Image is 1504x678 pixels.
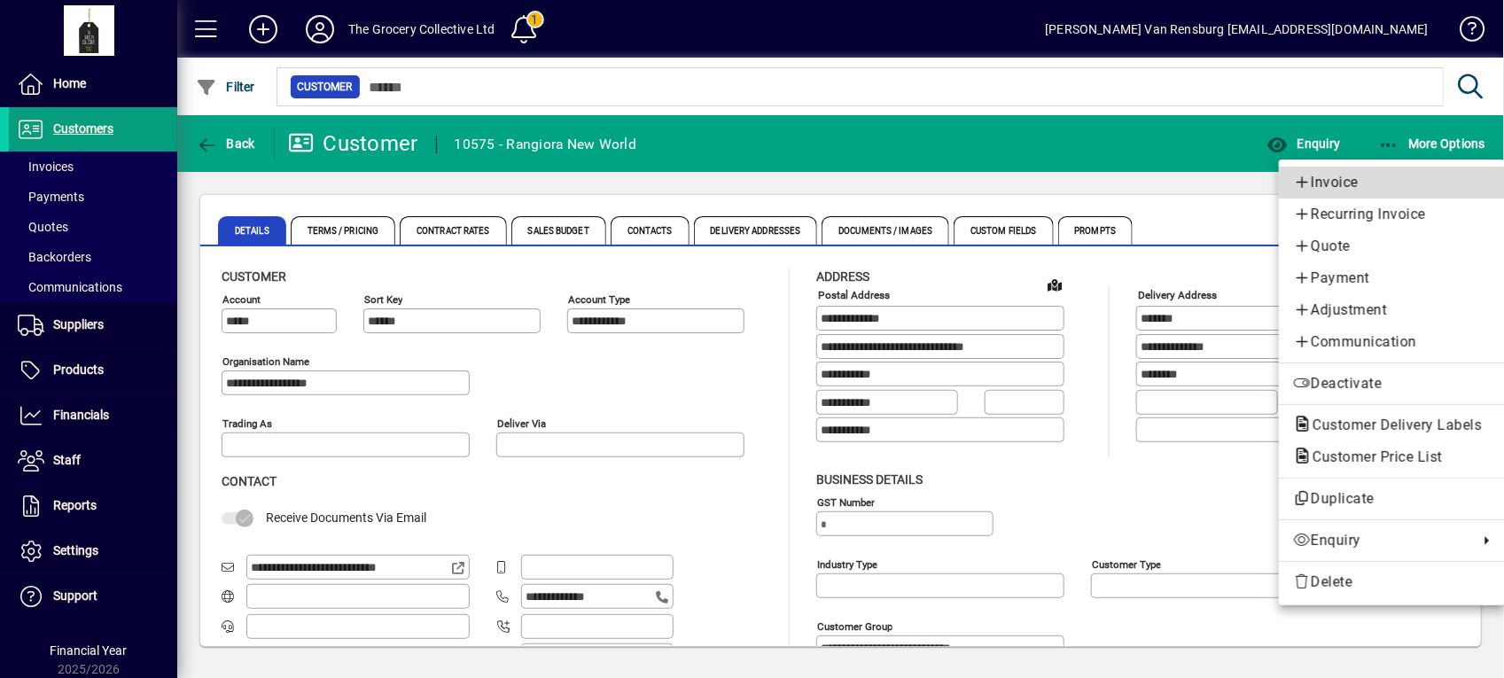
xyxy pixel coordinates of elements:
[1293,300,1491,321] span: Adjustment
[1293,530,1469,551] span: Enquiry
[1293,488,1491,510] span: Duplicate
[1293,572,1491,593] span: Delete
[1293,204,1491,225] span: Recurring Invoice
[1293,236,1491,257] span: Quote
[1293,331,1491,353] span: Communication
[1293,268,1491,289] span: Payment
[1293,373,1491,394] span: Deactivate
[1293,172,1491,193] span: Invoice
[1293,417,1491,433] span: Customer Delivery Labels
[1293,448,1452,465] span: Customer Price List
